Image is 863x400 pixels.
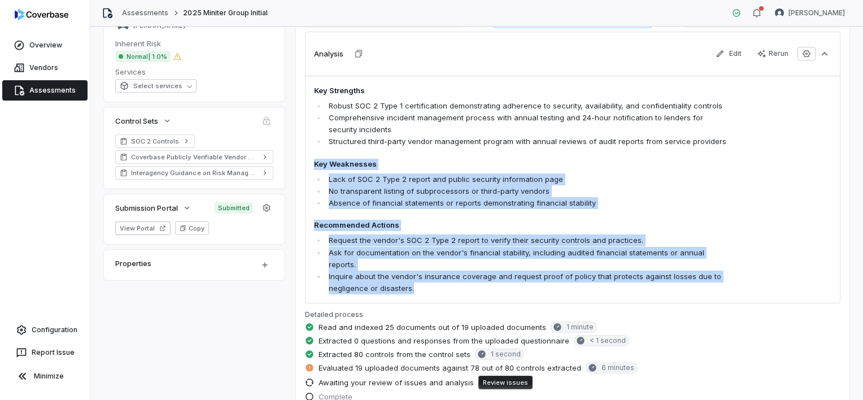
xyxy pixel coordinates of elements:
span: Submitted [215,202,253,214]
img: Shannon LeBlanc avatar [775,8,784,18]
span: 1 minute [566,323,594,332]
a: Overview [2,35,88,55]
button: Report Issue [5,342,85,363]
span: Read and indexed 25 documents out of 19 uploaded documents [319,322,546,332]
a: Coverbase Publicly Verifiable Vendor Controls [115,150,273,164]
div: Rerun [757,49,788,58]
li: Comprehensive incident management process with annual testing and 24-hour notification to lenders... [326,112,728,136]
button: Control Sets [112,111,175,131]
a: Configuration [5,320,85,340]
li: Ask for documentation on the vendor's financial stability, including audited financial statements... [326,247,728,271]
button: Minimize [5,365,85,388]
button: Shannon LeBlanc avatar[PERSON_NAME] [768,5,852,21]
a: Assessments [122,8,168,18]
p: Detailed process [305,308,840,321]
li: No transparent listing of subprocessors or third-party vendors [326,185,728,197]
span: Evaluated 19 uploaded documents against 78 out of 80 controls extracted [319,363,581,373]
button: Submission Portal [112,198,195,218]
span: SOC 2 Controls [131,137,179,146]
a: SOC 2 Controls [115,134,195,148]
a: Interagency Guidance on Risk Management [115,166,273,180]
span: 2025 Miniter Group Initial [183,8,268,18]
span: [PERSON_NAME] [788,8,845,18]
dt: Services [115,67,273,77]
h4: Recommended Actions [314,220,728,231]
span: Interagency Guidance on Risk Management [131,168,258,177]
button: Rerun [751,45,795,62]
span: Submission Portal [115,203,178,213]
button: Copy [175,221,209,235]
li: Request the vendor's SOC 2 Type 2 report to verify their security controls and practices. [326,234,728,246]
a: Assessments [2,80,88,101]
li: Absence of financial statements or reports demonstrating financial stability [326,197,728,209]
span: 1 second [491,350,521,359]
h3: Analysis [314,49,343,59]
span: Control Sets [115,116,158,126]
li: Inquire about the vendor's insurance coverage and request proof of policy that protects against l... [326,271,728,294]
span: Awaiting your review of issues and analysis [319,377,474,388]
h4: Key Weaknesses [314,159,728,170]
span: < 1 second [590,336,626,345]
img: logo-D7KZi-bG.svg [15,9,68,20]
span: Extracted 80 controls from the control sets [319,349,470,359]
span: Select services [120,81,182,90]
span: Normal | 1.0% [115,51,171,62]
button: View Portal [115,221,171,235]
h4: Key Strengths [314,85,728,97]
button: Review issues [478,376,533,389]
dt: Inherent Risk [115,38,273,49]
span: Coverbase Publicly Verifiable Vendor Controls [131,153,258,162]
button: Edit [709,45,748,62]
span: Extracted 0 questions and responses from the uploaded questionnaire [319,336,569,346]
li: Lack of SOC 2 Type 2 report and public security information page [326,173,728,185]
li: Robust SOC 2 Type 1 certification demonstrating adherence to security, availability, and confiden... [326,100,728,112]
a: Vendors [2,58,88,78]
li: Structured third-party vendor management program with annual reviews of audit reports from servic... [326,136,728,147]
span: 6 minutes [602,363,634,372]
